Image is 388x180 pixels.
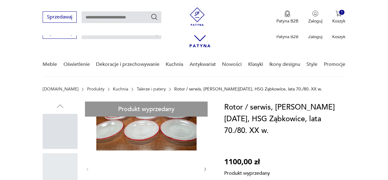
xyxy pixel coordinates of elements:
[336,10,342,17] img: Ikona koszyka
[332,34,345,40] p: Koszyk
[308,10,322,24] button: Zaloguj
[63,53,90,76] a: Oświetlenie
[324,53,345,76] a: Promocje
[174,87,322,92] p: Rotor / serwis, [PERSON_NAME][DATE], HSG Ząbkowice, lata 70./80. XX w.
[312,10,318,17] img: Ikonka użytkownika
[43,15,77,20] a: Sprzedawaj
[137,87,166,92] a: Talerze i patery
[43,53,57,76] a: Meble
[43,87,79,92] a: [DOMAIN_NAME]
[113,87,128,92] a: Kuchnia
[166,53,183,76] a: Kuchnia
[224,168,270,177] p: Produkt wyprzedany
[276,18,298,24] p: Patyna B2B
[224,102,345,137] h1: Rotor / serwis, [PERSON_NAME][DATE], HSG Ząbkowice, lata 70./80. XX w.
[308,18,322,24] p: Zaloguj
[151,13,158,21] button: Szukaj
[248,53,263,76] a: Klasyki
[339,10,344,15] div: 1
[276,10,298,24] button: Patyna B2B
[308,34,322,40] p: Zaloguj
[43,11,77,23] button: Sprzedawaj
[332,18,345,24] p: Koszyk
[87,87,105,92] a: Produkty
[276,10,298,24] a: Ikona medaluPatyna B2B
[276,34,298,40] p: Patyna B2B
[224,156,270,168] p: 1100,00 zł
[306,53,317,76] a: Style
[43,31,77,36] a: Sprzedawaj
[269,53,300,76] a: Ikony designu
[332,10,345,24] button: 1Koszyk
[190,53,216,76] a: Antykwariat
[96,53,159,76] a: Dekoracje i przechowywanie
[284,10,290,17] img: Ikona medalu
[222,53,242,76] a: Nowości
[188,7,206,26] img: Patyna - sklep z meblami i dekoracjami vintage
